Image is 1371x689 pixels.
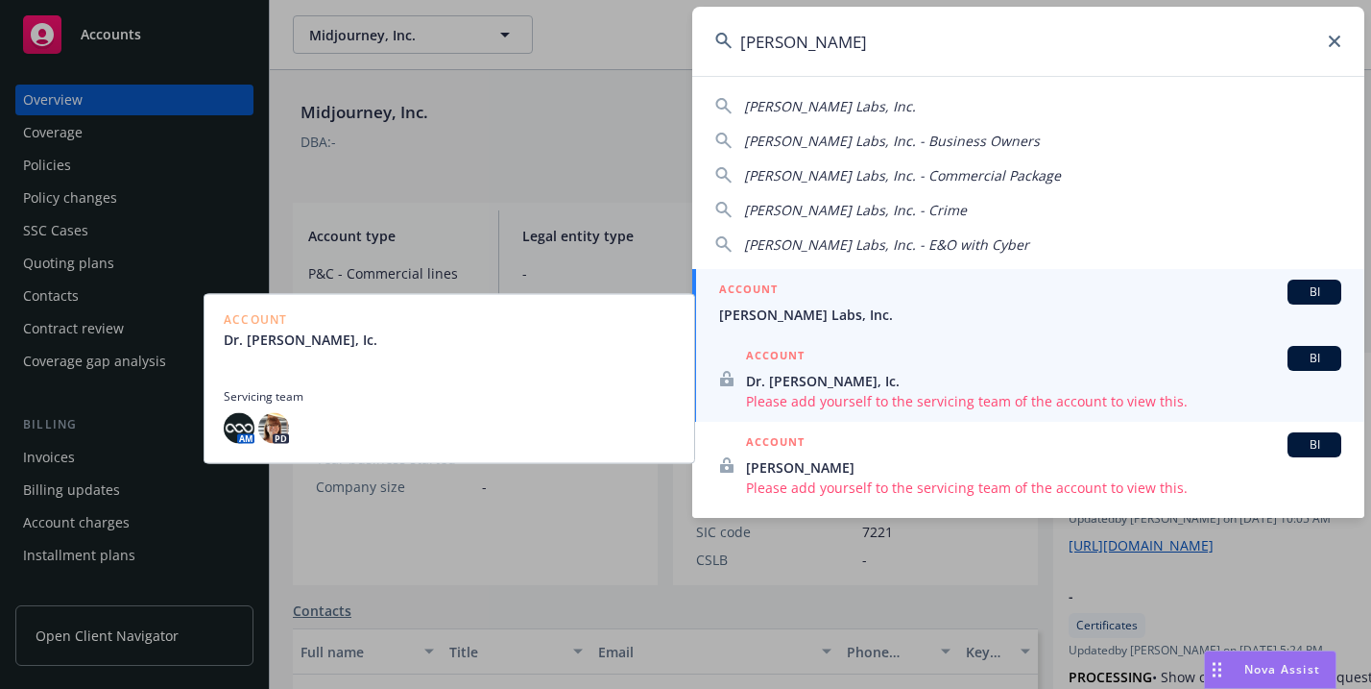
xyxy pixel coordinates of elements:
[746,457,1341,478] span: [PERSON_NAME]
[1295,436,1334,454] span: BI
[692,422,1364,508] a: ACCOUNTBI[PERSON_NAME]Please add yourself to the servicing team of the account to view this.
[1295,350,1334,367] span: BI
[746,371,1341,391] span: Dr. [PERSON_NAME], Ic.
[744,97,916,115] span: [PERSON_NAME] Labs, Inc.
[746,432,805,455] h5: ACCOUNT
[744,132,1040,150] span: [PERSON_NAME] Labs, Inc. - Business Owners
[692,7,1364,76] input: Search...
[719,305,1341,325] span: [PERSON_NAME] Labs, Inc.
[719,280,778,303] h5: ACCOUNT
[1244,661,1320,677] span: Nova Assist
[744,166,1061,185] span: [PERSON_NAME] Labs, Inc. - Commercial Package
[746,478,1341,498] span: Please add yourself to the servicing team of the account to view this.
[744,201,967,219] span: [PERSON_NAME] Labs, Inc. - Crime
[1295,283,1334,301] span: BI
[1204,651,1336,689] button: Nova Assist
[1205,652,1229,688] div: Drag to move
[746,391,1341,411] span: Please add yourself to the servicing team of the account to view this.
[744,235,1029,254] span: [PERSON_NAME] Labs, Inc. - E&O with Cyber
[746,346,805,369] h5: ACCOUNT
[692,335,1364,422] a: ACCOUNTBIDr. [PERSON_NAME], Ic.Please add yourself to the servicing team of the account to view t...
[692,269,1364,335] a: ACCOUNTBI[PERSON_NAME] Labs, Inc.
